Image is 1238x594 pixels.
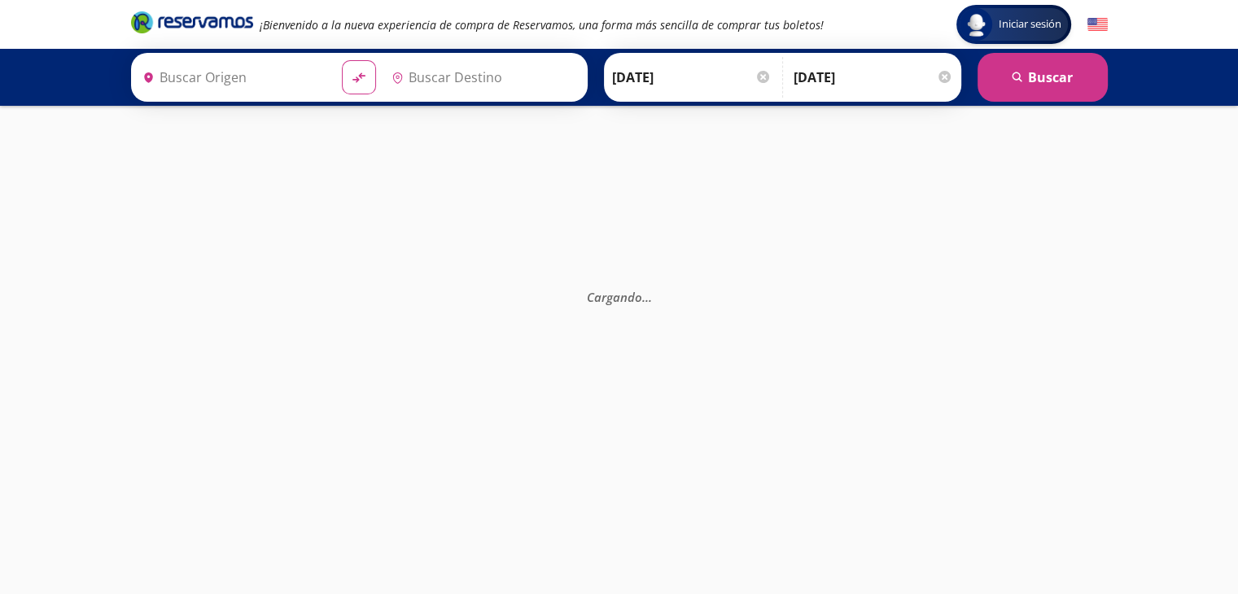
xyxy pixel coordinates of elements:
span: . [641,289,645,305]
em: Cargando [586,289,651,305]
span: Iniciar sesión [992,16,1068,33]
input: Buscar Origen [136,57,330,98]
button: English [1087,15,1108,35]
button: Buscar [978,53,1108,102]
input: Opcional [794,57,953,98]
input: Buscar Destino [385,57,579,98]
i: Brand Logo [131,10,253,34]
em: ¡Bienvenido a la nueva experiencia de compra de Reservamos, una forma más sencilla de comprar tus... [260,17,824,33]
span: . [645,289,648,305]
span: . [648,289,651,305]
a: Brand Logo [131,10,253,39]
input: Elegir Fecha [612,57,772,98]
